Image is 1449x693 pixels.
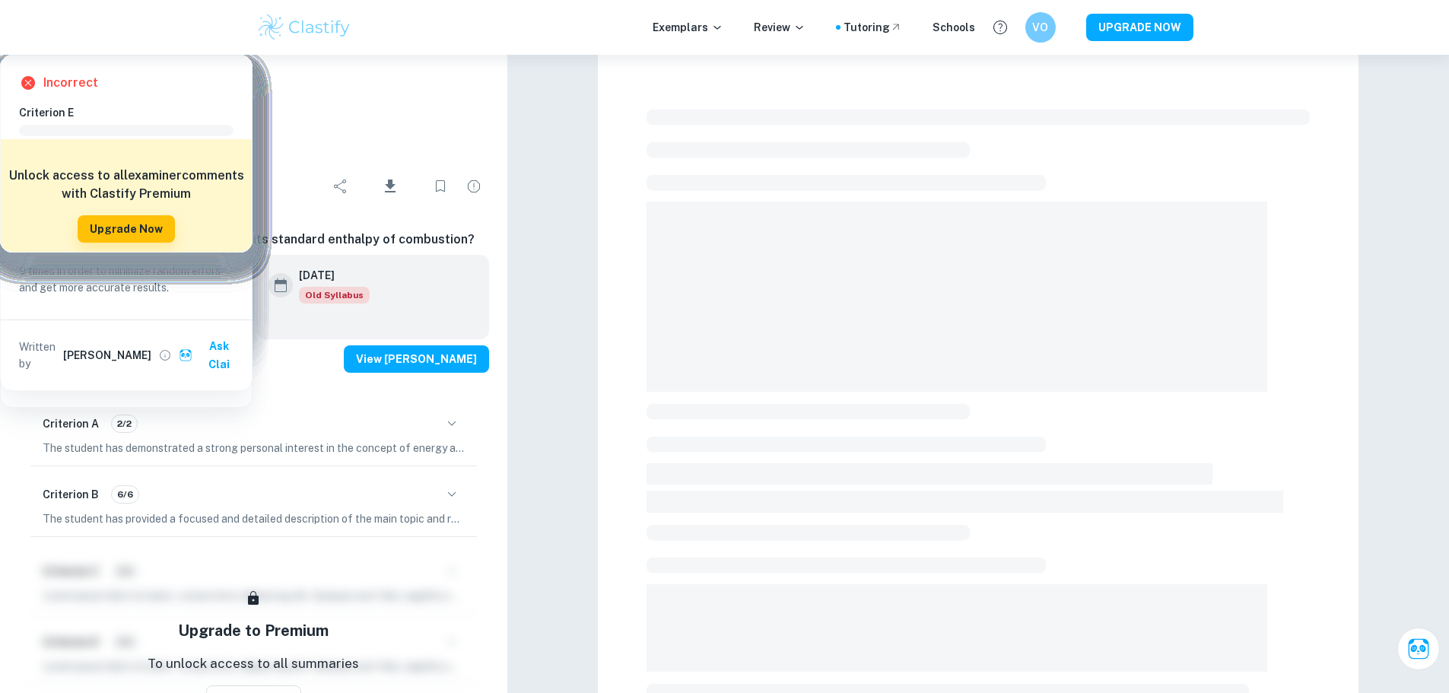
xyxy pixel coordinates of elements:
h5: Examiner's summary [24,379,483,402]
span: 2/2 [112,417,137,431]
h6: Does the structure of an alcohol affect its standard enthalpy of combustion? [18,230,489,249]
span: 6/6 [112,488,138,501]
span: Old Syllabus [299,287,370,304]
div: Bookmark [425,171,456,202]
h6: Unlock access to all examiner comments with Clastify Premium [8,167,244,203]
button: Help and Feedback [987,14,1013,40]
div: Report issue [459,171,489,202]
h6: Criterion A [43,415,99,432]
p: To unlock access to all summaries [148,654,359,674]
div: Share [326,171,356,202]
h6: [PERSON_NAME] [63,347,151,364]
button: VO [1025,12,1056,43]
div: Starting from the May 2025 session, the Chemistry IA requirements have changed. It's OK to refer ... [299,287,370,304]
h6: Criterion B [43,486,99,503]
h6: Criterion E [19,104,246,121]
p: Review [754,19,806,36]
button: Ask Clai [176,332,246,378]
p: The student has demonstrated a strong personal interest in the concept of energy and its connecti... [43,440,465,456]
h6: [DATE] [299,267,357,284]
img: clai.svg [179,348,193,363]
img: Clastify logo [256,12,353,43]
a: Tutoring [844,19,902,36]
button: Upgrade Now [78,215,175,243]
button: Ask Clai [1397,628,1440,670]
p: Written by [19,339,60,372]
p: Exemplars [653,19,723,36]
h6: VO [1031,19,1049,36]
h5: Upgrade to Premium [178,619,329,642]
div: Download [359,167,422,206]
button: View full profile [154,345,176,366]
h6: Incorrect [43,74,98,92]
a: Schools [933,19,975,36]
button: View [PERSON_NAME] [344,345,489,373]
p: The student has provided a focused and detailed description of the main topic and research questi... [43,510,465,527]
button: UPGRADE NOW [1086,14,1193,41]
